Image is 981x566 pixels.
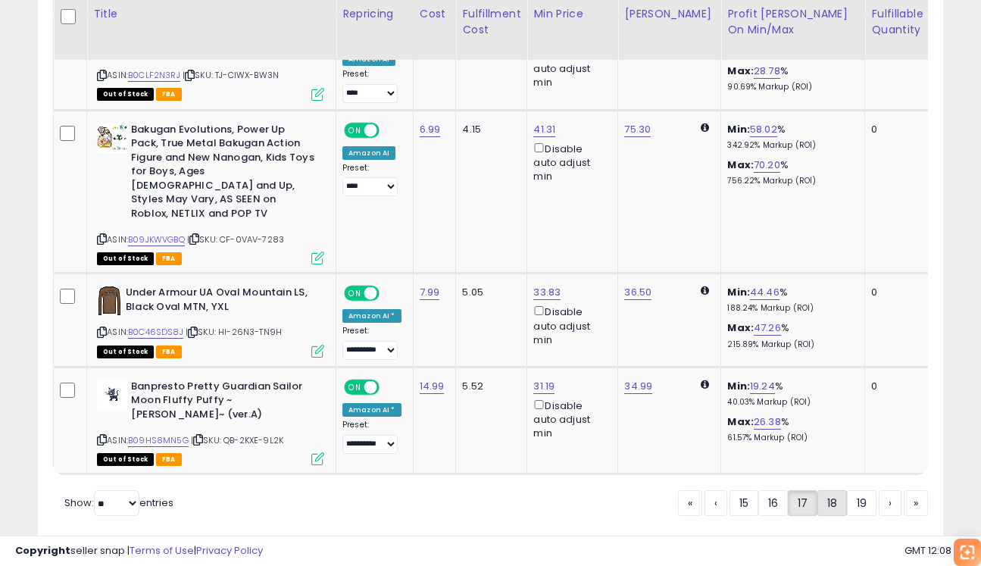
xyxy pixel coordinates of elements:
b: Min: [727,379,750,393]
a: B09HS8MN5G [128,434,189,447]
div: % [727,415,853,443]
div: ASIN: [97,286,324,356]
div: 0 [871,123,918,136]
a: 47.26 [754,321,781,336]
div: Amazon AI [342,146,395,160]
div: Title [93,6,330,22]
p: 90.69% Markup (ROI) [727,82,853,92]
a: 34.99 [624,379,652,394]
span: FBA [156,346,182,358]
a: 19 [847,490,876,516]
a: 26.38 [754,414,781,430]
div: 4.15 [462,123,515,136]
p: 342.92% Markup (ROI) [727,140,853,151]
span: » [914,496,918,511]
div: Preset: [342,420,401,454]
span: All listings that are currently out of stock and unavailable for purchase on Amazon [97,346,154,358]
div: Disable auto adjust min [533,303,606,347]
a: Terms of Use [130,543,194,558]
span: ON [345,287,364,300]
div: 0 [871,380,918,393]
div: % [727,286,853,314]
span: | SKU: HI-26N3-TN9H [186,326,282,338]
div: Amazon AI * [342,309,401,323]
span: FBA [156,453,182,466]
a: 6.99 [420,122,441,137]
a: 28.78 [754,64,780,79]
span: ON [345,124,364,136]
img: 31YfTLH-9ZL._SL40_.jpg [97,380,127,410]
span: All listings that are currently out of stock and unavailable for purchase on Amazon [97,88,154,101]
div: Fulfillment Cost [462,6,520,38]
div: [PERSON_NAME] [624,6,714,22]
div: Preset: [342,326,401,360]
div: % [727,158,853,186]
span: ON [345,381,364,394]
div: % [727,64,853,92]
div: Preset: [342,69,401,103]
span: All listings that are currently out of stock and unavailable for purchase on Amazon [97,453,154,466]
div: Min Price [533,6,611,22]
p: 188.24% Markup (ROI) [727,303,853,314]
p: 61.57% Markup (ROI) [727,433,853,443]
a: B0CLF2N3RJ [128,69,180,82]
div: 5.05 [462,286,515,299]
a: B09JKWVGBQ [128,233,185,246]
p: 756.22% Markup (ROI) [727,176,853,186]
p: 40.03% Markup (ROI) [727,397,853,408]
a: 15 [730,490,758,516]
div: ASIN: [97,380,324,464]
span: OFF [377,381,401,394]
span: ‹ [714,496,717,511]
a: 18 [817,490,847,516]
a: 16 [758,490,788,516]
div: ASIN: [97,29,324,99]
div: ASIN: [97,123,324,264]
div: % [727,380,853,408]
strong: Copyright [15,543,70,558]
a: 17 [788,490,817,516]
a: 33.83 [533,285,561,300]
span: FBA [156,252,182,265]
b: Min: [727,285,750,299]
div: Cost [420,6,450,22]
a: 58.02 [750,122,777,137]
b: Max: [727,321,754,335]
span: OFF [377,124,401,136]
span: | SKU: TJ-CIWX-BW3N [183,69,279,81]
div: Disable auto adjust min [533,397,606,441]
b: Bakugan Evolutions, Power Up Pack, True Metal Bakugan Action Figure and New Nanogan, Kids Toys fo... [131,123,315,225]
div: Repricing [342,6,407,22]
div: seller snap | | [15,544,263,558]
img: 51B7iQlKAML._SL40_.jpg [97,123,127,153]
a: 14.99 [420,379,445,394]
div: 0 [871,286,918,299]
div: Preset: [342,163,401,197]
b: Min: [727,122,750,136]
img: 41hQBsuwqCL._SL40_.jpg [97,286,122,316]
b: Banpresto Pretty Guardian Sailor Moon Fluffy Puffy ~[PERSON_NAME]~ (ver.A) [131,380,315,426]
div: Amazon AI * [342,403,401,417]
a: 70.20 [754,158,780,173]
span: OFF [377,287,401,300]
a: 31.19 [533,379,555,394]
b: Max: [727,158,754,172]
b: Max: [727,414,754,429]
div: % [727,321,853,349]
b: Under Armour UA Oval Mountain LS, Black Oval MTN, YXL [126,286,310,317]
span: 2025-08-16 12:08 GMT [904,543,966,558]
div: Disable auto adjust min [533,140,606,184]
div: % [727,123,853,151]
a: Privacy Policy [196,543,263,558]
a: 36.50 [624,285,651,300]
span: « [688,496,692,511]
a: 44.46 [750,285,779,300]
div: Profit [PERSON_NAME] on Min/Max [727,6,858,38]
span: Show: entries [64,496,173,510]
span: All listings that are currently out of stock and unavailable for purchase on Amazon [97,252,154,265]
span: FBA [156,88,182,101]
a: 7.99 [420,285,440,300]
a: 41.31 [533,122,555,137]
b: Max: [727,64,754,78]
a: 19.24 [750,379,775,394]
